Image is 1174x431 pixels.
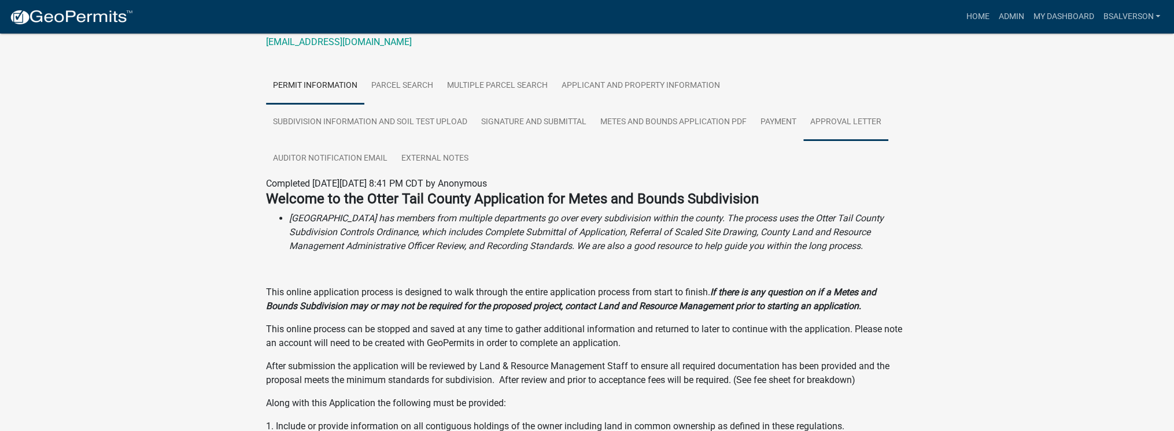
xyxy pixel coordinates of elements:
a: BSALVERSON [1098,6,1165,28]
a: Home [961,6,994,28]
a: [EMAIL_ADDRESS][DOMAIN_NAME] [266,36,412,47]
a: Subdivision Information and Soil Test Upload [266,104,474,141]
a: Payment [754,104,803,141]
p: After submission the application will be reviewed by Land & Resource Management Staff to ensure a... [266,359,908,387]
a: Permit Information [266,68,364,105]
a: Admin [994,6,1028,28]
a: Applicant and Property Information [555,68,727,105]
span: Completed [DATE][DATE] 8:41 PM CDT by Anonymous [266,178,487,189]
p: This online process can be stopped and saved at any time to gather additional information and ret... [266,322,908,350]
p: This online application process is designed to walk through the entire application process from s... [266,285,908,313]
a: Metes and Bounds Application PDF [593,104,754,141]
a: Approval Letter [803,104,888,141]
a: Multiple Parcel Search [440,68,555,105]
strong: Welcome to the Otter Tail County Application for Metes and Bounds Subdivision [266,191,759,207]
a: Auditor Notification Email [266,140,394,177]
a: Parcel search [364,68,440,105]
a: Signature and Submittal [474,104,593,141]
i: [GEOGRAPHIC_DATA] has members from multiple departments go over every subdivision within the coun... [289,213,884,251]
a: My Dashboard [1028,6,1098,28]
a: External Notes [394,140,475,177]
p: Along with this Application the following must be provided: [266,396,908,410]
